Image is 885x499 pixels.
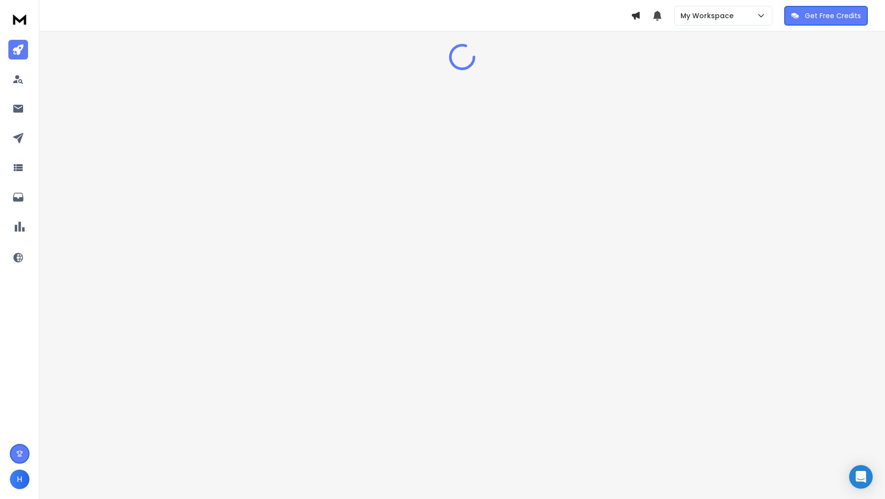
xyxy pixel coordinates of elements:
[680,11,737,21] p: My Workspace
[10,10,29,28] img: logo
[10,470,29,489] button: H
[805,11,861,21] p: Get Free Credits
[784,6,868,26] button: Get Free Credits
[849,465,873,489] div: Open Intercom Messenger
